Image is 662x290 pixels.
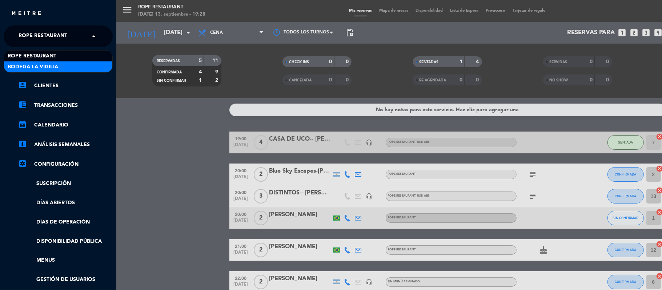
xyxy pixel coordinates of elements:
a: calendar_monthCalendario [18,121,113,129]
a: assessmentANÁLISIS SEMANALES [18,140,113,149]
i: settings_applications [18,159,27,168]
a: Días abiertos [18,199,113,207]
img: MEITRE [11,11,42,16]
i: calendar_month [18,120,27,129]
span: Bodega La Vigilia [8,63,58,71]
i: account_balance_wallet [18,100,27,109]
span: Rope restaurant [19,29,67,44]
a: account_boxClientes [18,81,113,90]
a: Disponibilidad pública [18,237,113,246]
a: Suscripción [18,180,113,188]
i: assessment [18,140,27,148]
a: Configuración [18,160,113,169]
a: Gestión de usuarios [18,275,113,284]
span: Rope restaurant [8,52,56,60]
i: account_box [18,81,27,89]
a: Menus [18,256,113,265]
a: Días de Operación [18,218,113,226]
a: account_balance_walletTransacciones [18,101,113,110]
